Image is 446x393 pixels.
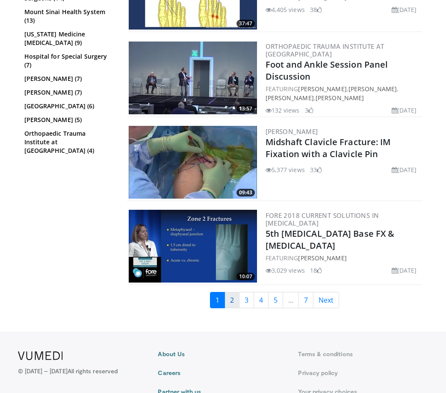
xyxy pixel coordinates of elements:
span: 37:47 [236,20,255,27]
a: About Us [158,350,288,358]
a: [PERSON_NAME] [266,127,318,136]
a: [PERSON_NAME] (7) [24,74,112,83]
a: Orthopaedic Trauma Institute at [GEOGRAPHIC_DATA] (4) [24,129,112,155]
a: 1 [210,292,225,308]
a: Next [313,292,339,308]
span: 09:43 [236,189,255,196]
li: [DATE] [392,165,417,174]
span: 10:07 [236,273,255,280]
li: 4,405 views [266,5,305,14]
a: 10:07 [129,210,257,283]
span: 13:57 [236,105,255,113]
a: Mount Sinai Health System (13) [24,8,112,25]
div: FEATURING , , , [266,84,420,102]
nav: Search results pages [127,292,422,308]
a: [PERSON_NAME] (5) [24,116,112,124]
li: 38 [310,5,322,14]
a: Terms & conditions [298,350,428,358]
a: 5th [MEDICAL_DATA] Base FX & [MEDICAL_DATA] [266,228,395,251]
a: 09:43 [129,126,257,199]
a: [PERSON_NAME] [349,85,397,93]
a: Foot and Ankle Session Panel Discussion [266,59,388,82]
a: [PERSON_NAME] [298,254,346,262]
li: [DATE] [392,5,417,14]
a: 13:57 [129,42,257,114]
li: [DATE] [392,106,417,115]
li: [DATE] [392,266,417,275]
a: Orthopaedic Trauma Institute at [GEOGRAPHIC_DATA] [266,42,384,58]
li: 18 [310,266,322,275]
a: FORE 2018 Current Solutions in [MEDICAL_DATA] [266,211,379,227]
a: [PERSON_NAME] [266,94,314,102]
a: Hospital for Special Surgery (7) [24,52,112,69]
a: [GEOGRAPHIC_DATA] (6) [24,102,112,110]
div: FEATURING [266,253,420,262]
a: Midshaft Clavicle Fracture: IM Fixation with a Clavicle Pin [266,136,391,160]
a: 2 [224,292,239,308]
img: 8970f8e1-af41-4fb8-bd94-3e47a5a540c0.300x170_q85_crop-smart_upscale.jpg [129,42,257,114]
li: 33 [310,165,322,174]
a: [PERSON_NAME] (7) [24,88,112,97]
span: All rights reserved [68,367,118,375]
img: VuMedi Logo [18,351,63,360]
a: Careers [158,369,288,377]
li: 132 views [266,106,300,115]
a: [PERSON_NAME] [298,85,346,93]
a: [US_STATE] Medicine [MEDICAL_DATA] (9) [24,30,112,47]
img: b872571b-8468-47f1-898f-bb985c765a6f.300x170_q85_crop-smart_upscale.jpg [129,210,257,283]
a: 5 [268,292,283,308]
a: [PERSON_NAME] [316,94,364,102]
img: ecf5fae5-b7d9-4222-9996-fcff43eab613.300x170_q85_crop-smart_upscale.jpg [129,126,257,199]
p: © [DATE] – [DATE] [18,367,118,375]
a: 3 [239,292,254,308]
a: Privacy policy [298,369,428,377]
li: 3,029 views [266,266,305,275]
li: 3 [305,106,313,115]
li: 5,377 views [266,165,305,174]
a: 4 [254,292,269,308]
a: 7 [298,292,313,308]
